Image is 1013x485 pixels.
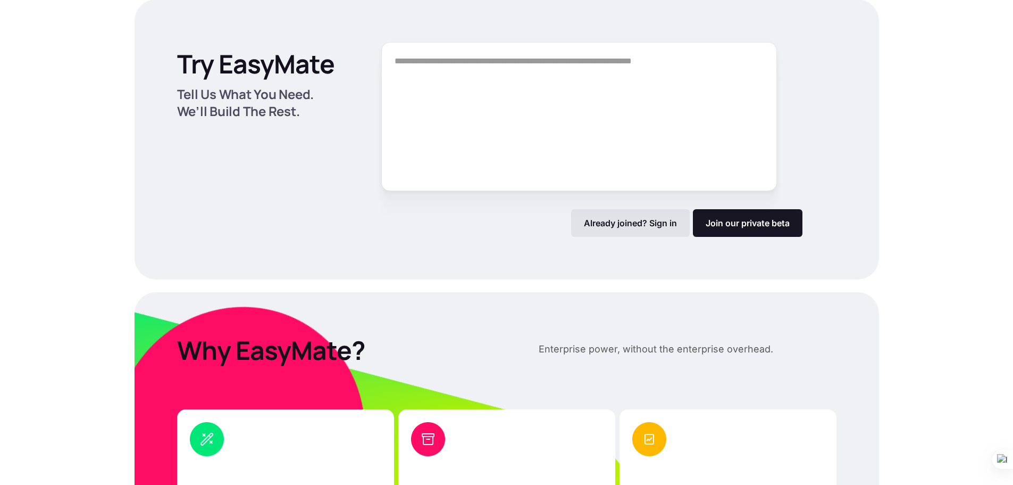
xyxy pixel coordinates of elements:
p: Already joined? Sign in [584,218,677,228]
p: Enterprise power, without the enterprise overhead. [539,341,773,357]
p: Tell Us What You Need. We’ll Build The Rest. [177,86,346,120]
p: Try EasyMate [177,48,334,79]
a: Join our private beta [693,209,802,237]
a: Already joined? Sign in [571,209,690,237]
p: Why EasyMate? [177,335,505,366]
form: Form [381,42,802,237]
